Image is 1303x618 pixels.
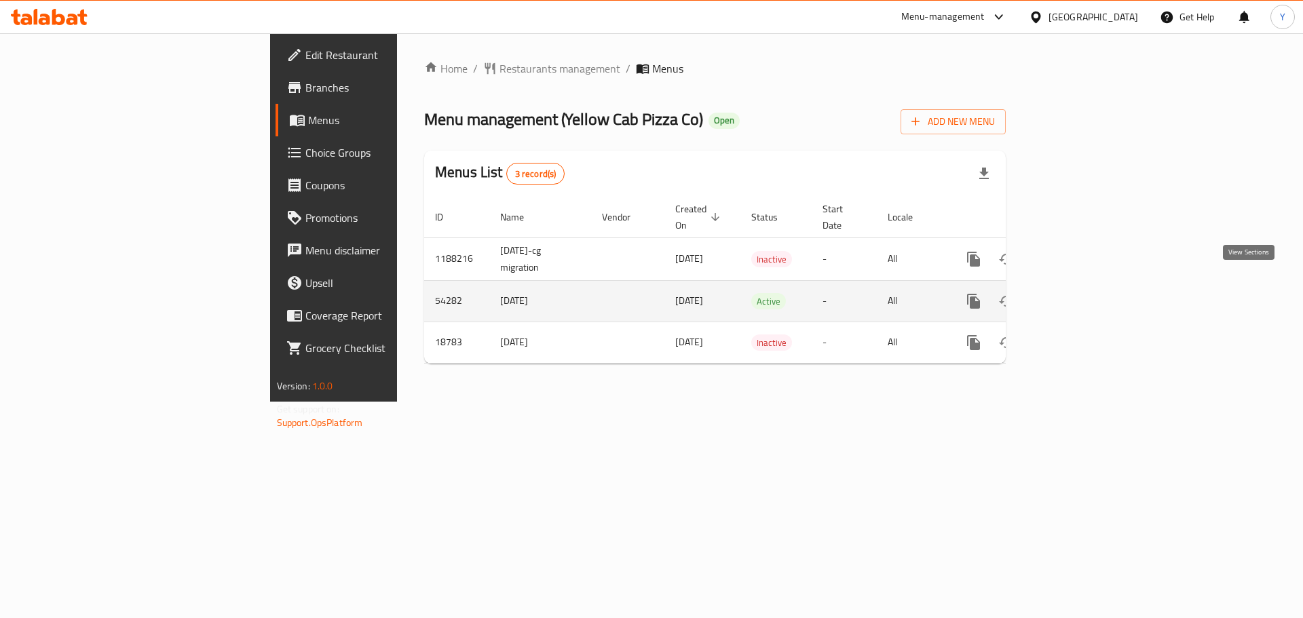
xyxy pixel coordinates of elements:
div: Export file [968,157,1000,190]
button: Add New Menu [901,109,1006,134]
span: [DATE] [675,292,703,309]
span: Coverage Report [305,307,477,324]
button: Change Status [990,243,1023,275]
span: Open [709,115,740,126]
li: / [626,60,630,77]
span: Branches [305,79,477,96]
button: Change Status [990,285,1023,317]
span: Name [500,209,542,225]
span: Restaurants management [499,60,620,77]
button: more [958,285,990,317]
td: All [877,322,947,363]
span: Created On [675,201,724,233]
td: - [812,322,877,363]
th: Actions [947,197,1099,238]
td: [DATE]-cg migration [489,237,591,280]
span: Menu management ( Yellow Cab Pizza Co ) [424,104,703,134]
span: Upsell [305,275,477,291]
span: Choice Groups [305,144,477,161]
span: Inactive [751,252,792,267]
span: Status [751,209,795,225]
span: [DATE] [675,333,703,351]
span: [DATE] [675,250,703,267]
span: 1.0.0 [312,377,333,395]
span: Add New Menu [911,113,995,130]
a: Menu disclaimer [276,234,488,267]
nav: breadcrumb [424,60,1006,77]
div: Active [751,293,786,309]
a: Restaurants management [483,60,620,77]
button: more [958,326,990,359]
div: Open [709,113,740,129]
a: Coupons [276,169,488,201]
a: Branches [276,71,488,104]
td: [DATE] [489,322,591,363]
h2: Menus List [435,162,565,185]
button: Change Status [990,326,1023,359]
td: - [812,280,877,322]
span: Start Date [823,201,861,233]
button: more [958,243,990,275]
span: Vendor [602,209,648,225]
span: Edit Restaurant [305,47,477,63]
a: Menus [276,104,488,136]
td: All [877,237,947,280]
div: Total records count [506,163,565,185]
div: [GEOGRAPHIC_DATA] [1049,9,1138,24]
span: Menus [652,60,683,77]
td: All [877,280,947,322]
span: Grocery Checklist [305,340,477,356]
span: ID [435,209,461,225]
span: Locale [888,209,930,225]
div: Inactive [751,251,792,267]
a: Grocery Checklist [276,332,488,364]
a: Support.OpsPlatform [277,414,363,431]
span: 3 record(s) [507,168,565,180]
span: Coupons [305,177,477,193]
span: Get support on: [277,400,339,418]
td: [DATE] [489,280,591,322]
td: - [812,237,877,280]
a: Edit Restaurant [276,39,488,71]
span: Inactive [751,335,792,351]
a: Coverage Report [276,299,488,332]
a: Choice Groups [276,136,488,169]
span: Menus [308,112,477,128]
span: Version: [277,377,310,395]
div: Menu-management [901,9,985,25]
div: Inactive [751,334,792,351]
span: Y [1280,9,1285,24]
span: Promotions [305,210,477,226]
table: enhanced table [424,197,1099,364]
span: Active [751,294,786,309]
a: Upsell [276,267,488,299]
span: Menu disclaimer [305,242,477,258]
a: Promotions [276,201,488,234]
